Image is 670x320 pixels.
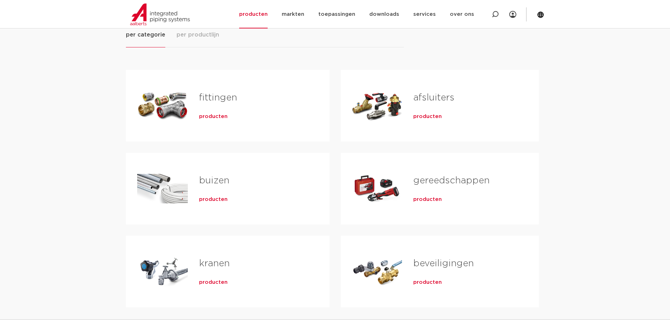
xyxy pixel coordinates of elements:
[413,176,490,185] a: gereedschappen
[126,31,165,39] span: per categorie
[199,176,229,185] a: buizen
[199,113,228,120] a: producten
[199,279,228,286] a: producten
[413,113,442,120] a: producten
[413,279,442,286] a: producten
[413,259,474,268] a: beveiligingen
[413,93,454,102] a: afsluiters
[199,196,228,203] a: producten
[177,31,219,39] span: per productlijn
[126,30,544,319] div: Tabs. Open items met enter of spatie, sluit af met escape en navigeer met de pijltoetsen.
[199,93,237,102] a: fittingen
[413,196,442,203] a: producten
[199,259,230,268] a: kranen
